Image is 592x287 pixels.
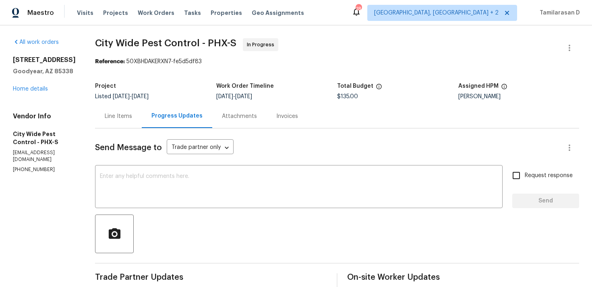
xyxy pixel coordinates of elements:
span: [DATE] [132,94,149,99]
span: The hpm assigned to this work order. [501,83,507,94]
div: Trade partner only [167,141,234,155]
div: 50XBHDAKERXN7-fe5d5df83 [95,58,579,66]
h4: Vendor Info [13,112,76,120]
b: Reference: [95,59,125,64]
span: Tasks [184,10,201,16]
div: Invoices [276,112,298,120]
div: Progress Updates [151,112,203,120]
span: - [216,94,252,99]
span: - [113,94,149,99]
h2: [STREET_ADDRESS] [13,56,76,64]
span: [GEOGRAPHIC_DATA], [GEOGRAPHIC_DATA] + 2 [374,9,499,17]
span: Trade Partner Updates [95,273,327,281]
span: Visits [77,9,93,17]
span: City Wide Pest Control - PHX-S [95,38,236,48]
span: Request response [525,171,573,180]
h5: Goodyear, AZ 85338 [13,67,76,75]
span: Listed [95,94,149,99]
p: [EMAIL_ADDRESS][DOMAIN_NAME] [13,149,76,163]
div: Attachments [222,112,257,120]
span: Properties [211,9,242,17]
span: Work Orders [138,9,174,17]
span: [DATE] [235,94,252,99]
span: Projects [103,9,128,17]
h5: Assigned HPM [458,83,499,89]
h5: Total Budget [337,83,373,89]
div: Line Items [105,112,132,120]
span: Geo Assignments [252,9,304,17]
h5: Work Order Timeline [216,83,274,89]
a: Home details [13,86,48,92]
span: The total cost of line items that have been proposed by Opendoor. This sum includes line items th... [376,83,382,94]
a: All work orders [13,39,59,45]
span: Tamilarasan D [536,9,580,17]
span: [DATE] [113,94,130,99]
span: Send Message to [95,144,162,152]
p: [PHONE_NUMBER] [13,166,76,173]
h5: City Wide Pest Control - PHX-S [13,130,76,146]
div: 18 [356,5,361,13]
span: [DATE] [216,94,233,99]
span: Maestro [27,9,54,17]
span: On-site Worker Updates [347,273,579,281]
h5: Project [95,83,116,89]
span: In Progress [247,41,277,49]
div: [PERSON_NAME] [458,94,580,99]
span: $135.00 [337,94,358,99]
